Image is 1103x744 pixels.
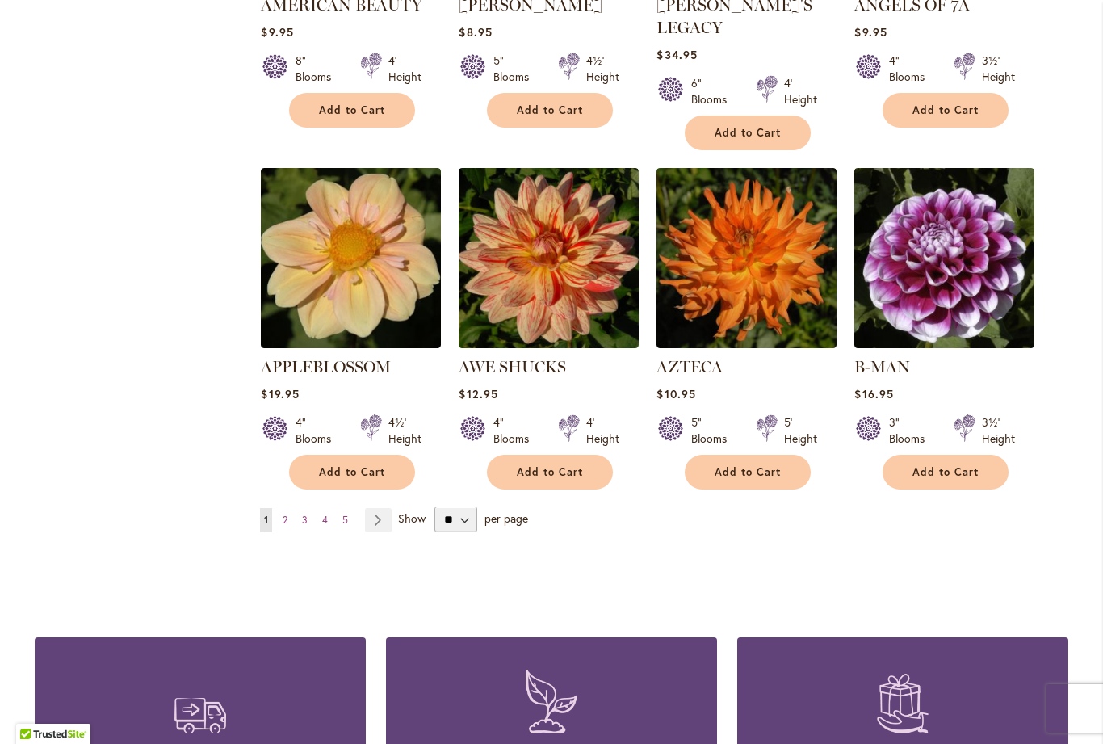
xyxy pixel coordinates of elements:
div: 8" Blooms [296,53,341,85]
span: Show [398,511,426,526]
span: $34.95 [656,47,697,62]
a: AWE SHUCKS [459,357,566,376]
span: per page [484,511,528,526]
button: Add to Cart [685,116,811,150]
a: B-MAN [854,357,910,376]
span: Add to Cart [715,465,781,479]
span: $9.95 [854,24,887,40]
span: 2 [283,514,287,526]
div: 4" Blooms [889,53,934,85]
a: 2 [279,508,291,532]
span: $10.95 [656,386,695,401]
span: Add to Cart [319,103,385,117]
div: 4½' Height [388,414,421,447]
button: Add to Cart [289,455,415,490]
div: 3½' Height [982,53,1015,85]
div: 4' Height [586,414,619,447]
div: 3½' Height [982,414,1015,447]
button: Add to Cart [487,455,613,490]
img: APPLEBLOSSOM [261,168,441,348]
a: 5 [338,508,352,532]
button: Add to Cart [487,93,613,128]
span: $12.95 [459,386,497,401]
span: $16.95 [854,386,893,401]
span: Add to Cart [912,103,979,117]
span: $8.95 [459,24,492,40]
div: 4" Blooms [296,414,341,447]
img: B-MAN [854,168,1034,348]
img: AWE SHUCKS [459,168,639,348]
div: 4" Blooms [493,414,539,447]
span: 3 [302,514,308,526]
span: Add to Cart [517,103,583,117]
span: 5 [342,514,348,526]
a: AWE SHUCKS [459,336,639,351]
a: AZTECA [656,336,837,351]
span: Add to Cart [517,465,583,479]
a: AZTECA [656,357,723,376]
button: Add to Cart [883,93,1009,128]
div: 4½' Height [586,53,619,85]
span: Add to Cart [912,465,979,479]
a: APPLEBLOSSOM [261,357,391,376]
a: 4 [318,508,332,532]
a: 3 [298,508,312,532]
span: 1 [264,514,268,526]
iframe: Launch Accessibility Center [12,687,57,732]
div: 6" Blooms [691,75,736,107]
div: 4' Height [388,53,421,85]
span: $9.95 [261,24,293,40]
a: APPLEBLOSSOM [261,336,441,351]
span: $19.95 [261,386,299,401]
span: 4 [322,514,328,526]
button: Add to Cart [685,455,811,490]
div: 4' Height [784,75,817,107]
img: AZTECA [656,168,837,348]
div: 5" Blooms [691,414,736,447]
button: Add to Cart [883,455,1009,490]
span: Add to Cart [715,126,781,140]
div: 3" Blooms [889,414,934,447]
div: 5' Height [784,414,817,447]
span: Add to Cart [319,465,385,479]
a: B-MAN [854,336,1034,351]
button: Add to Cart [289,93,415,128]
div: 5" Blooms [493,53,539,85]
